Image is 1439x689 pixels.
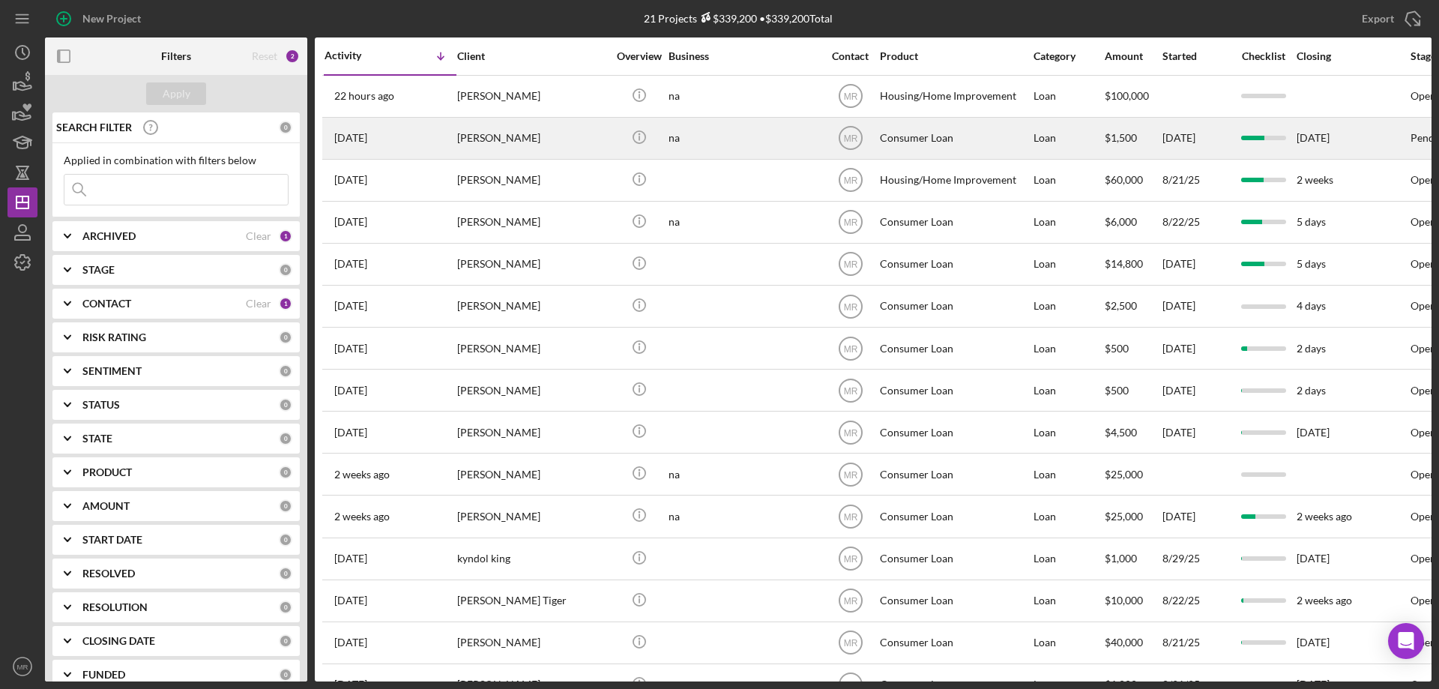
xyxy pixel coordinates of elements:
text: MR [17,663,28,671]
div: [PERSON_NAME] [457,412,607,452]
div: Consumer Loan [880,286,1030,326]
text: MR [843,133,857,144]
div: Loan [1034,76,1103,116]
time: 2025-09-10 21:04 [334,343,367,355]
span: $500 [1105,342,1129,355]
b: ARCHIVED [82,230,136,242]
div: Loan [1034,539,1103,579]
div: 0 [279,466,292,479]
div: Loan [1034,454,1103,494]
span: $60,000 [1105,173,1143,186]
div: Apply [163,82,190,105]
time: 2 weeks [1297,173,1333,186]
div: Consumer Loan [880,244,1030,284]
b: STATE [82,433,112,445]
time: 2025-08-22 17:30 [334,595,367,607]
div: 1 [279,297,292,310]
div: [PERSON_NAME] [457,76,607,116]
b: SENTIMENT [82,365,142,377]
div: Consumer Loan [880,370,1030,410]
div: Closing [1297,50,1409,62]
time: 2025-09-17 15:41 [334,90,394,102]
time: 2025-09-12 13:53 [334,258,367,270]
div: [DATE] [1162,496,1230,536]
div: na [669,118,818,158]
text: MR [843,259,857,270]
b: RISK RATING [82,331,146,343]
div: Loan [1034,328,1103,368]
b: STATUS [82,399,120,411]
div: [PERSON_NAME] [457,623,607,663]
text: MR [843,91,857,102]
time: [DATE] [1297,636,1330,649]
div: 0 [279,567,292,580]
b: RESOLUTION [82,601,148,613]
div: [DATE] [1162,118,1230,158]
div: 8/22/25 [1162,581,1230,621]
div: Housing/Home Improvement [880,76,1030,116]
span: $40,000 [1105,636,1143,649]
span: $14,800 [1105,257,1143,270]
div: [PERSON_NAME] [457,454,607,494]
b: AMOUNT [82,500,130,512]
time: 2025-09-05 15:05 [334,469,390,481]
div: 2 [285,49,300,64]
text: MR [843,512,857,523]
div: Loan [1034,496,1103,536]
time: 5 days [1297,257,1326,270]
div: [PERSON_NAME] [457,244,607,284]
time: 4 days [1297,299,1326,312]
div: [DATE] [1162,328,1230,368]
div: [PERSON_NAME] [457,496,607,536]
span: $1,000 [1105,552,1137,565]
time: [DATE] [1297,131,1330,144]
div: [PERSON_NAME] [457,118,607,158]
time: [DATE] [1297,426,1330,439]
time: 2025-08-21 23:45 [334,637,367,649]
b: CONTACT [82,298,131,310]
div: 0 [279,364,292,378]
div: Contact [822,50,878,62]
div: 8/22/25 [1162,202,1230,242]
div: Loan [1034,412,1103,452]
div: Consumer Loan [880,496,1030,536]
div: na [669,202,818,242]
div: [PERSON_NAME] [457,328,607,368]
div: na [669,76,818,116]
div: 1 [279,229,292,243]
div: Business [669,50,818,62]
div: Applied in combination with filters below [64,154,289,166]
div: 0 [279,601,292,614]
div: [DATE] [1162,244,1230,284]
button: Apply [146,82,206,105]
div: Product [880,50,1030,62]
div: [PERSON_NAME] [457,160,607,200]
div: Loan [1034,286,1103,326]
div: Activity [325,49,390,61]
time: 2025-09-09 13:25 [334,427,367,439]
div: Checklist [1231,50,1295,62]
span: $25,000 [1105,468,1143,481]
div: 21 Projects • $339,200 Total [644,12,833,25]
span: $500 [1105,384,1129,397]
time: 2 weeks ago [1297,510,1352,523]
text: MR [843,638,857,649]
b: PRODUCT [82,466,132,478]
b: STAGE [82,264,115,276]
div: Reset [252,50,277,62]
div: Client [457,50,607,62]
div: [DATE] [1162,412,1230,452]
span: $4,500 [1105,426,1137,439]
div: 0 [279,331,292,344]
time: 2025-09-16 00:57 [334,174,367,186]
div: 8/21/25 [1162,623,1230,663]
div: Started [1162,50,1230,62]
span: $6,000 [1105,215,1137,228]
div: [DATE] [1162,286,1230,326]
div: Export [1362,4,1394,34]
b: FUNDED [82,669,125,681]
div: Clear [246,230,271,242]
div: Consumer Loan [880,454,1030,494]
div: 0 [279,634,292,648]
div: Loan [1034,581,1103,621]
